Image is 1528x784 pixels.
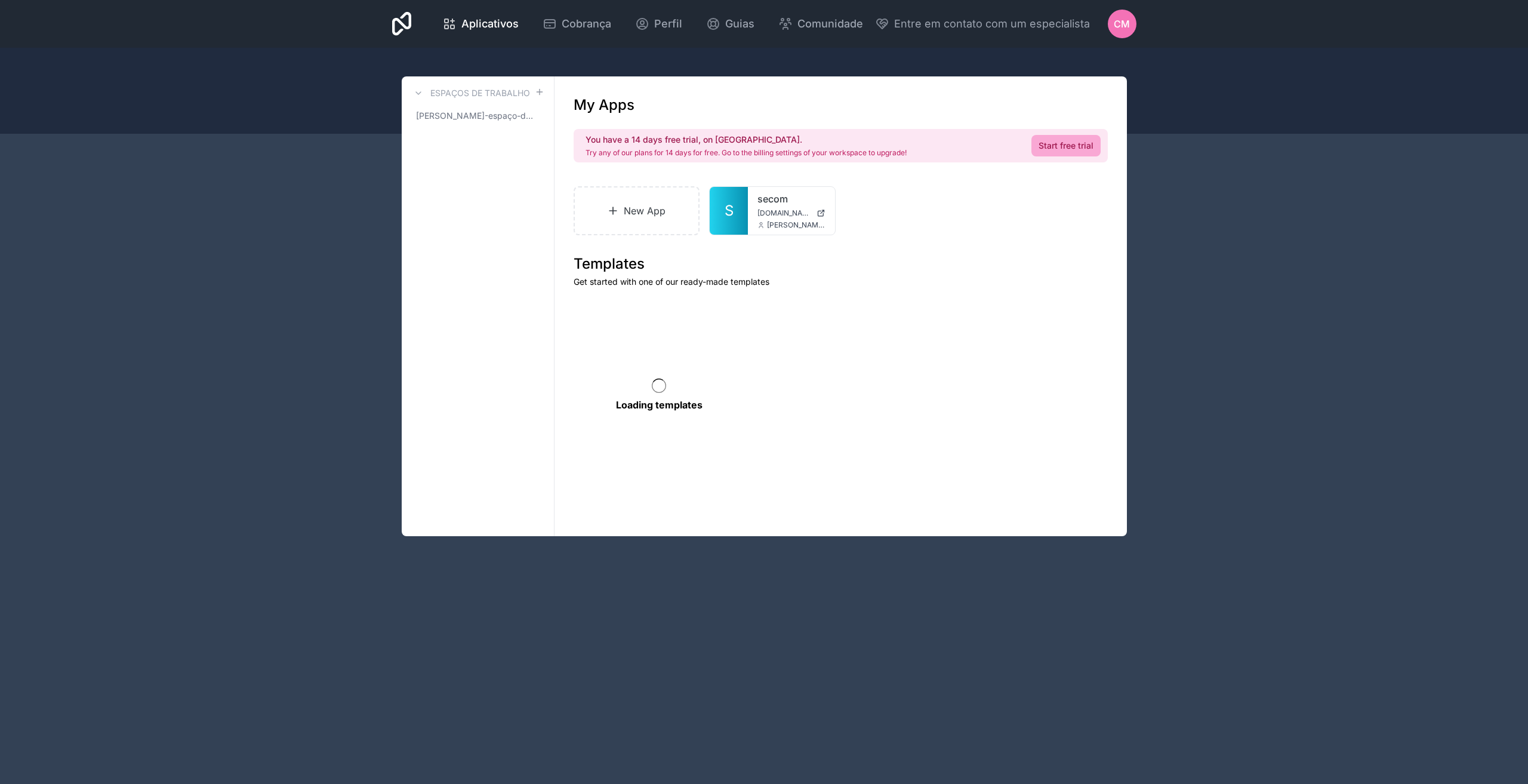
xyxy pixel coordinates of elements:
[533,11,621,37] a: Cobrança
[574,96,634,115] h1: My Apps
[461,17,519,30] font: Aplicativos
[1114,18,1130,30] font: CM
[710,187,748,235] a: S
[1031,135,1101,156] a: Start free trial
[757,208,825,218] a: [DOMAIN_NAME]
[797,17,863,30] font: Comunidade
[411,105,544,127] a: [PERSON_NAME]-espaço-de-trabalho
[574,254,1108,273] h1: Templates
[654,17,682,30] font: Perfil
[562,17,611,30] font: Cobrança
[769,11,873,37] a: Comunidade
[767,220,825,230] span: [PERSON_NAME][EMAIL_ADDRESS][DOMAIN_NAME]
[875,16,1090,32] button: Entre em contato com um especialista
[616,398,703,412] p: Loading templates
[430,88,530,98] font: Espaços de trabalho
[725,17,754,30] font: Guias
[894,17,1090,30] font: Entre em contato com um especialista
[626,11,692,37] a: Perfil
[586,134,907,146] h2: You have a 14 days free trial, on [GEOGRAPHIC_DATA].
[757,208,812,218] span: [DOMAIN_NAME]
[411,86,530,100] a: Espaços de trabalho
[416,110,566,121] font: [PERSON_NAME]-espaço-de-trabalho
[433,11,528,37] a: Aplicativos
[757,192,825,206] a: secom
[697,11,764,37] a: Guias
[725,201,734,220] span: S
[574,276,1108,288] p: Get started with one of our ready-made templates
[574,186,700,235] a: New App
[586,148,907,158] p: Try any of our plans for 14 days for free. Go to the billing settings of your workspace to upgrade!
